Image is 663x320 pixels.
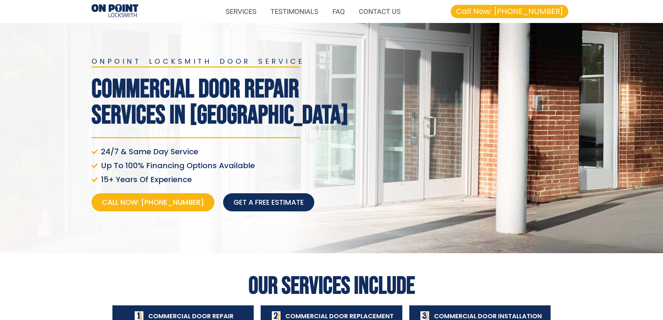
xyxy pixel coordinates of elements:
a: SERVICES [219,3,263,19]
span: Call Now: [PHONE_NUMBER] [456,8,563,15]
span: Get a free estimate [234,197,304,207]
span: Up To 100% Financing Options Available [99,161,255,171]
span: 15+ Years Of Experience [99,175,192,185]
a: TESTIMONIALS [263,3,325,19]
h1: Commercial Door Repair Services In [GEOGRAPHIC_DATA] [92,76,353,128]
a: Call Now: [PHONE_NUMBER] [92,193,214,211]
span: Call Now: [PHONE_NUMBER] [102,197,204,207]
nav: Menu [145,3,408,19]
a: FAQ [325,3,352,19]
a: CONTACT US [352,3,408,19]
span: 24/7 & Same Day Service [99,147,198,157]
a: Call Now: [PHONE_NUMBER] [451,5,568,18]
h2: onpoint locksmith door service [92,58,353,65]
a: Get a free estimate [223,193,314,211]
h2: Our Services Include [109,274,554,298]
img: Commercial Door Repair 1 [92,4,138,18]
